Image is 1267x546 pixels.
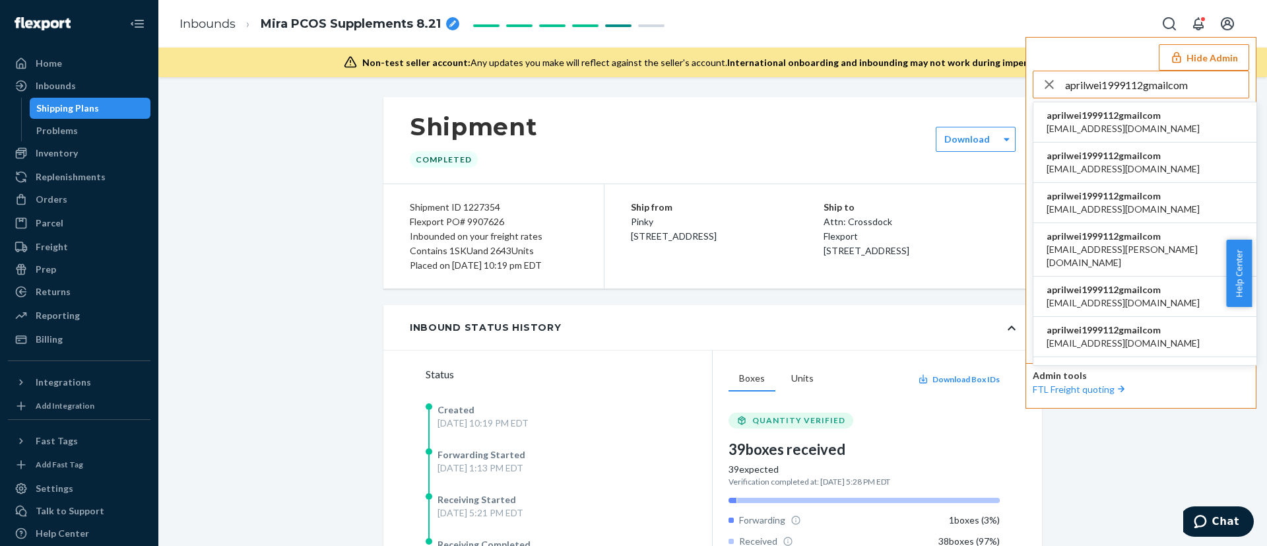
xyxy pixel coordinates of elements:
div: Placed on [DATE] 10:19 pm EDT [410,258,577,273]
div: Settings [36,482,73,495]
span: [EMAIL_ADDRESS][PERSON_NAME][DOMAIN_NAME] [1047,243,1243,269]
div: Verification completed at: [DATE] 5:28 PM EDT [729,476,1000,487]
iframe: Opens a widget where you can chat to one of our agents [1183,506,1254,539]
span: [EMAIL_ADDRESS][DOMAIN_NAME] [1047,122,1200,135]
p: Attn: Crossdock [824,215,1016,229]
div: [DATE] 10:19 PM EDT [438,417,529,430]
span: Forwarding Started [438,449,525,460]
a: Orders [8,189,150,210]
div: [DATE] 5:21 PM EDT [438,506,523,520]
div: Add Integration [36,400,94,411]
a: Shipping Plans [30,98,151,119]
div: Status [426,366,712,382]
p: Ship from [631,200,824,215]
span: [STREET_ADDRESS] [824,245,909,256]
div: Fast Tags [36,434,78,448]
a: Parcel [8,213,150,234]
div: Freight [36,240,68,254]
label: Download [944,133,990,146]
a: Inventory [8,143,150,164]
div: Home [36,57,62,70]
button: Close Navigation [124,11,150,37]
a: Add Integration [8,398,150,414]
button: Hide Admin [1159,44,1249,71]
span: aprilwei1999112gmailcom [1047,149,1200,162]
div: Any updates you make will reflect against the seller's account. [362,56,1069,69]
span: [EMAIL_ADDRESS][DOMAIN_NAME] [1047,162,1200,176]
span: aprilwei1999112gmailcom [1047,283,1200,296]
a: Home [8,53,150,74]
span: Non-test seller account: [362,57,471,68]
button: Boxes [729,366,775,392]
ol: breadcrumbs [169,5,470,44]
a: Problems [30,120,151,141]
span: [EMAIL_ADDRESS][DOMAIN_NAME] [1047,203,1200,216]
span: aprilwei1999112gmailcom [1047,230,1243,243]
div: Integrations [36,376,91,389]
button: Download Box IDs [918,374,1000,385]
button: Talk to Support [8,500,150,522]
div: Reporting [36,309,80,322]
span: [EMAIL_ADDRESS][DOMAIN_NAME] [1047,296,1200,310]
span: QUANTITY VERIFIED [752,415,845,426]
div: Shipment ID 1227354 [410,200,577,215]
span: Mira PCOS Supplements 8.21 [261,16,441,33]
a: Inbounds [179,17,236,31]
div: [DATE] 1:13 PM EDT [438,461,525,475]
img: Flexport logo [15,17,71,30]
div: Problems [36,124,78,137]
div: Forwarding [729,514,801,527]
a: Add Fast Tag [8,457,150,473]
div: Orders [36,193,67,206]
a: Settings [8,478,150,499]
div: 39 expected [729,463,1000,476]
div: Contains 1 SKU and 2643 Units [410,244,577,258]
div: Prep [36,263,56,276]
p: Ship to [824,200,1016,215]
a: Billing [8,329,150,350]
div: Help Center [36,527,89,540]
a: Replenishments [8,166,150,188]
button: Open Search Box [1156,11,1183,37]
p: Admin tools [1033,369,1249,382]
div: Billing [36,333,63,346]
span: Created [438,404,474,415]
a: Help Center [8,523,150,544]
button: Integrations [8,372,150,393]
span: aprilwei1999112gmailcom [1047,189,1200,203]
span: Pinky [STREET_ADDRESS] [631,216,717,242]
div: Parcel [36,217,63,230]
button: Fast Tags [8,430,150,452]
div: 39 boxes received [729,439,1000,460]
div: Flexport PO# 9907626 [410,215,577,229]
a: Prep [8,259,150,280]
a: FTL Freight quoting [1033,384,1128,395]
div: Inbounds [36,79,76,92]
span: aprilwei1999112gmailcom [1047,364,1200,377]
div: Inventory [36,147,78,160]
div: 1 boxes ( 3 %) [949,514,1000,527]
span: aprilwei1999112gmailcom [1047,109,1200,122]
span: Receiving Started [438,494,516,505]
a: Freight [8,236,150,257]
div: Shipping Plans [36,102,99,115]
input: Search or paste seller ID [1065,71,1249,98]
div: Replenishments [36,170,106,184]
a: Inbounds [8,75,150,96]
p: Flexport [824,229,1016,244]
a: Reporting [8,305,150,326]
button: Open notifications [1185,11,1212,37]
div: Returns [36,285,71,298]
button: Help Center [1226,240,1252,307]
div: Talk to Support [36,504,104,518]
button: Units [781,366,824,392]
div: Completed [410,151,478,168]
button: Open account menu [1214,11,1241,37]
span: aprilwei1999112gmailcom [1047,324,1200,337]
div: Add Fast Tag [36,459,83,470]
div: Inbound Status History [410,321,561,334]
a: Returns [8,281,150,302]
h1: Shipment [410,113,537,141]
